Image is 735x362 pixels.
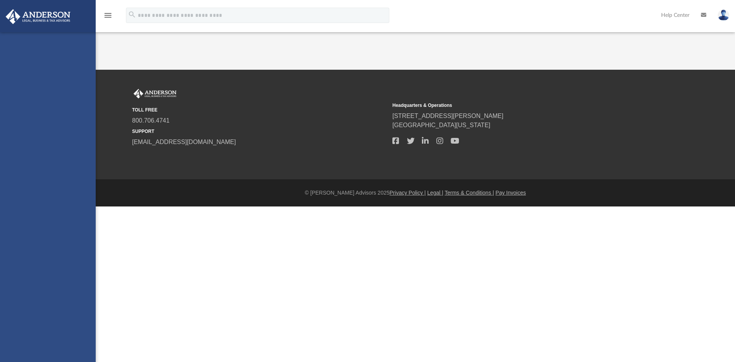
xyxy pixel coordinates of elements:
img: User Pic [718,10,729,21]
a: Pay Invoices [495,190,526,196]
a: menu [103,15,113,20]
small: Headquarters & Operations [392,102,647,109]
i: search [128,10,136,19]
img: Anderson Advisors Platinum Portal [3,9,73,24]
div: © [PERSON_NAME] Advisors 2025 [96,189,735,197]
a: [GEOGRAPHIC_DATA][US_STATE] [392,122,490,128]
img: Anderson Advisors Platinum Portal [132,89,178,99]
i: menu [103,11,113,20]
small: TOLL FREE [132,106,387,113]
a: Legal | [427,190,443,196]
a: Terms & Conditions | [445,190,494,196]
a: [EMAIL_ADDRESS][DOMAIN_NAME] [132,139,236,145]
a: [STREET_ADDRESS][PERSON_NAME] [392,113,503,119]
a: Privacy Policy | [390,190,426,196]
small: SUPPORT [132,128,387,135]
a: 800.706.4741 [132,117,170,124]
